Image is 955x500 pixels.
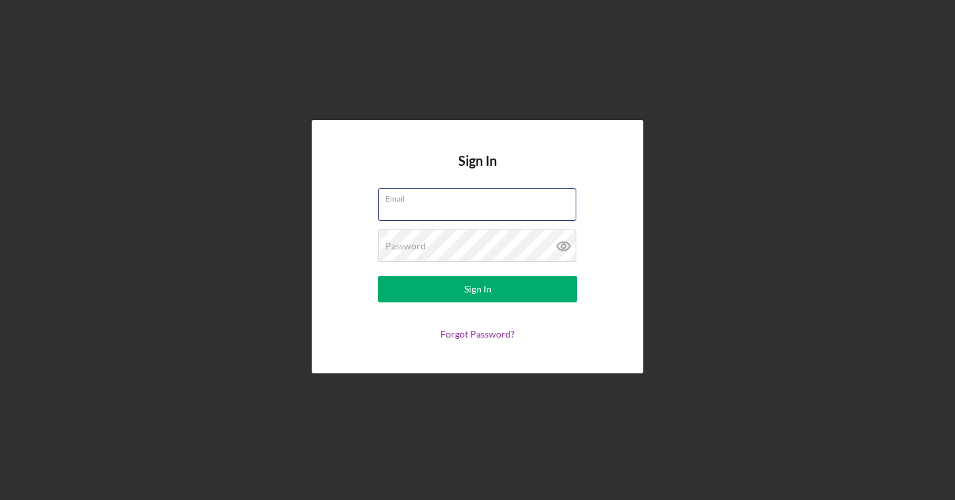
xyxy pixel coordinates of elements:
[464,276,491,302] div: Sign In
[385,189,576,204] label: Email
[385,241,426,251] label: Password
[440,328,515,340] a: Forgot Password?
[378,276,577,302] button: Sign In
[458,153,497,188] h4: Sign In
